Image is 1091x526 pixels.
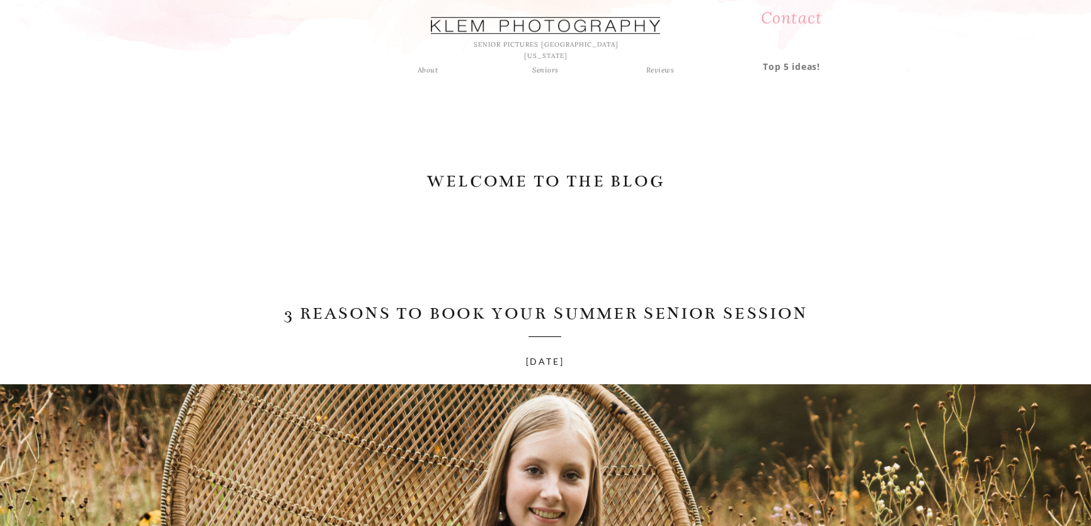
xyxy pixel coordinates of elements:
[464,39,628,51] h1: SENIOR PICTURES [GEOGRAPHIC_DATA] [US_STATE]
[523,64,568,76] a: Seniors
[426,171,665,195] a: WELCOME TO THE BLOG
[750,59,833,71] a: Top 5 ideas!
[743,4,840,34] a: Contact
[451,353,639,374] h3: [DATE]
[630,64,690,76] a: Reviews
[411,64,444,76] a: About
[262,303,829,324] h1: 3 Reasons To Book Your Summer Senior Session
